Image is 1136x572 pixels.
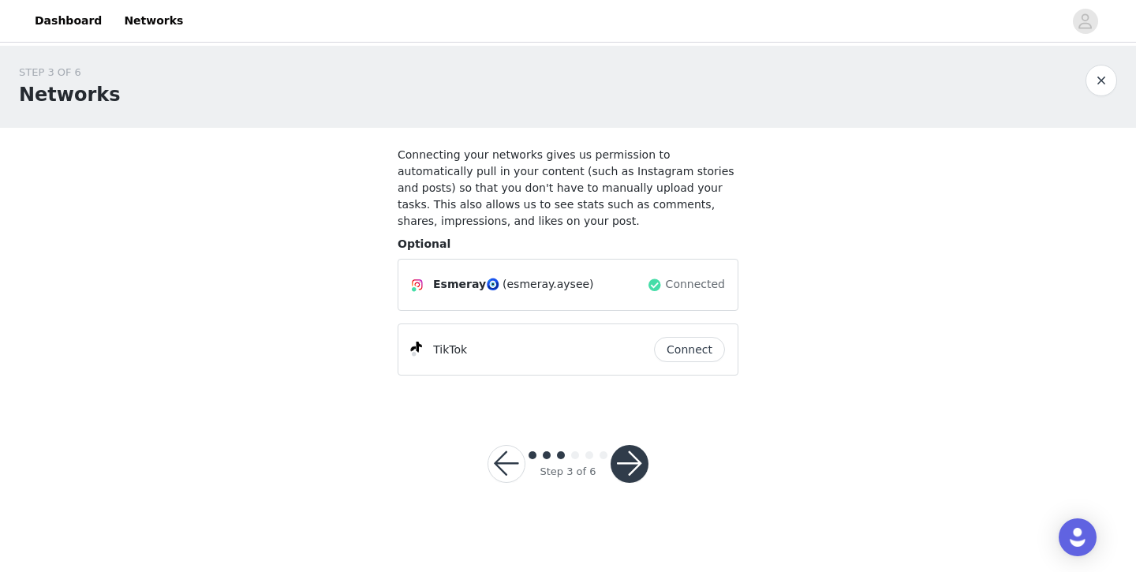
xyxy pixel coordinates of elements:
[433,342,467,358] p: TikTok
[19,65,121,80] div: STEP 3 OF 6
[540,464,596,480] div: Step 3 of 6
[25,3,111,39] a: Dashboard
[19,80,121,109] h1: Networks
[398,237,450,250] span: Optional
[114,3,192,39] a: Networks
[411,279,424,291] img: Instagram Icon
[666,276,725,293] span: Connected
[1078,9,1093,34] div: avatar
[433,276,499,293] span: Esmeray🧿
[1059,518,1097,556] div: Open Intercom Messenger
[654,337,725,362] button: Connect
[503,276,594,293] span: (esmeray.aysee)
[398,147,738,230] h4: Connecting your networks gives us permission to automatically pull in your content (such as Insta...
